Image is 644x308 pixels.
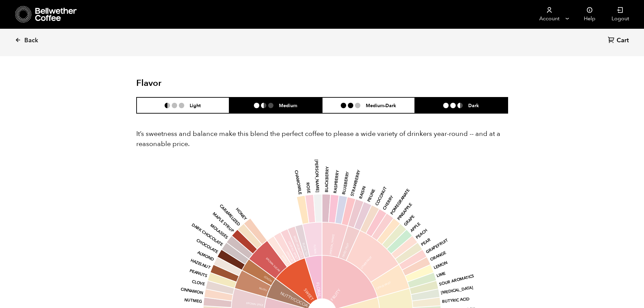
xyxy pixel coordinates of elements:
[136,129,508,149] p: It’s sweetness and balance make this blend the perfect coffee to please a wide variety of drinker...
[608,36,630,45] a: Cart
[617,37,629,45] span: Cart
[366,102,396,108] h6: Medium-Dark
[468,102,479,108] h6: Dark
[190,102,201,108] h6: Light
[24,37,38,45] span: Back
[136,78,260,89] h2: Flavor
[279,102,297,108] h6: Medium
